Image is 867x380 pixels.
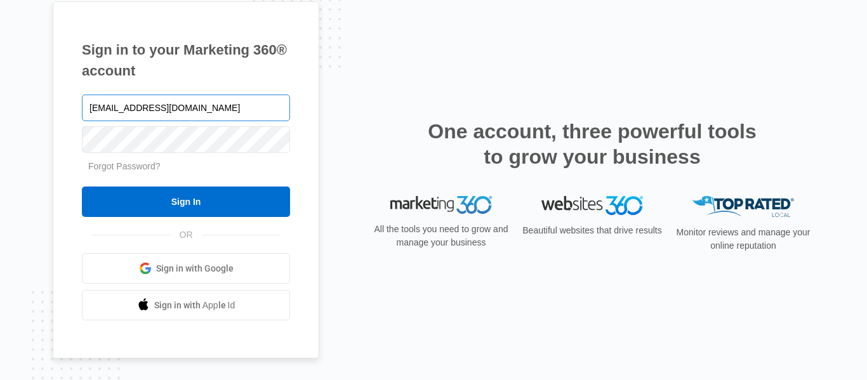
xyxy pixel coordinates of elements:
span: Sign in with Google [156,262,234,275]
img: Marketing 360 [390,196,492,214]
p: All the tools you need to grow and manage your business [370,223,512,249]
img: Websites 360 [541,196,643,214]
span: Sign in with Apple Id [154,299,235,312]
a: Forgot Password? [88,161,161,171]
input: Email [82,95,290,121]
h2: One account, three powerful tools to grow your business [424,119,760,169]
h1: Sign in to your Marketing 360® account [82,39,290,81]
p: Monitor reviews and manage your online reputation [672,226,814,252]
a: Sign in with Apple Id [82,290,290,320]
img: Top Rated Local [692,196,794,217]
span: OR [171,228,202,242]
p: Beautiful websites that drive results [521,224,663,237]
input: Sign In [82,187,290,217]
a: Sign in with Google [82,253,290,284]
